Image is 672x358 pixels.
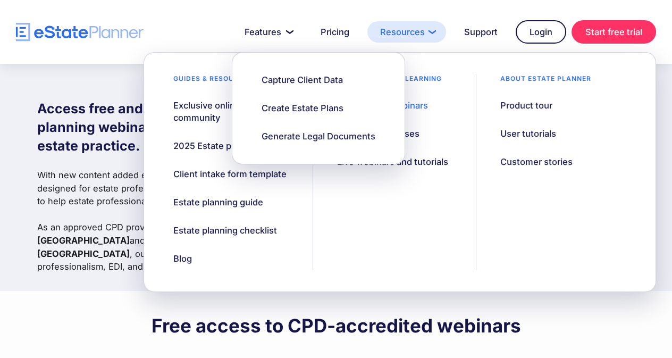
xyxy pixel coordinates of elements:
[367,21,446,43] a: Resources
[262,74,343,86] div: Capture Client Data
[262,102,343,114] div: Create Estate Plans
[451,21,510,43] a: Support
[37,99,302,155] h1: Access free and on-demand estate planning webinars and elevate your estate practice.
[37,169,302,273] p: With new content added every month, this webinar library designed for estate professionals offers...
[487,151,586,173] a: Customer stories
[160,135,300,157] a: 2025 Estate practice report
[487,94,566,117] a: Product tour
[160,219,290,242] a: Estate planning checklist
[572,20,656,44] a: Start free trial
[37,235,224,259] strong: Law Society of [GEOGRAPHIC_DATA]
[173,196,263,209] div: Estate planning guide
[160,94,302,129] a: Exclusive online community
[173,99,270,124] div: Exclusive online community
[173,140,287,152] div: 2025 Estate practice report
[160,247,205,270] a: Blog
[173,168,287,180] div: Client intake form template
[500,99,552,112] div: Product tour
[160,74,266,89] div: Guides & resources
[232,21,303,43] a: Features
[248,125,389,148] a: Generate Legal Documents
[173,224,277,237] div: Estate planning checklist
[500,156,573,168] div: Customer stories
[487,74,604,89] div: About estate planner
[173,253,192,265] div: Blog
[16,23,144,41] a: home
[248,69,356,91] a: Capture Client Data
[500,128,556,140] div: User tutorials
[160,163,300,186] a: Client intake form template
[262,130,375,143] div: Generate Legal Documents
[152,314,521,337] h2: Free access to CPD-accredited webinars
[308,21,362,43] a: Pricing
[160,191,276,214] a: Estate planning guide
[487,122,569,145] a: User tutorials
[516,20,566,44] a: Login
[248,97,357,120] a: Create Estate Plans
